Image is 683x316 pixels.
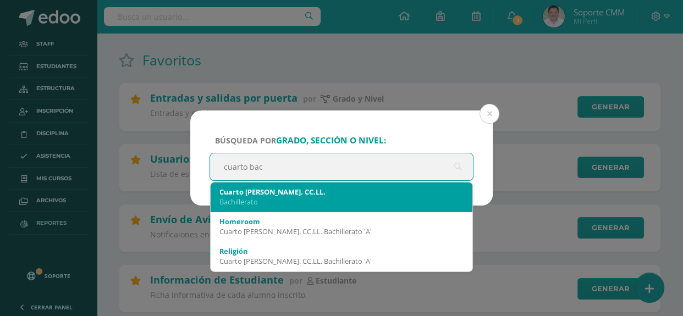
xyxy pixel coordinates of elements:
[219,187,464,197] div: Cuarto [PERSON_NAME]. CC.LL.
[480,104,499,124] button: Close (Esc)
[219,197,464,207] div: Bachillerato
[219,217,464,226] div: Homeroom
[276,135,386,146] strong: grado, sección o nivel:
[219,226,464,236] div: Cuarto [PERSON_NAME]. CC.LL. Bachillerato 'A'
[210,153,473,180] input: ej. Primero primaria, etc.
[215,135,386,146] span: Búsqueda por
[219,256,464,266] div: Cuarto [PERSON_NAME]. CC.LL. Bachillerato 'A'
[219,246,464,256] div: Religión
